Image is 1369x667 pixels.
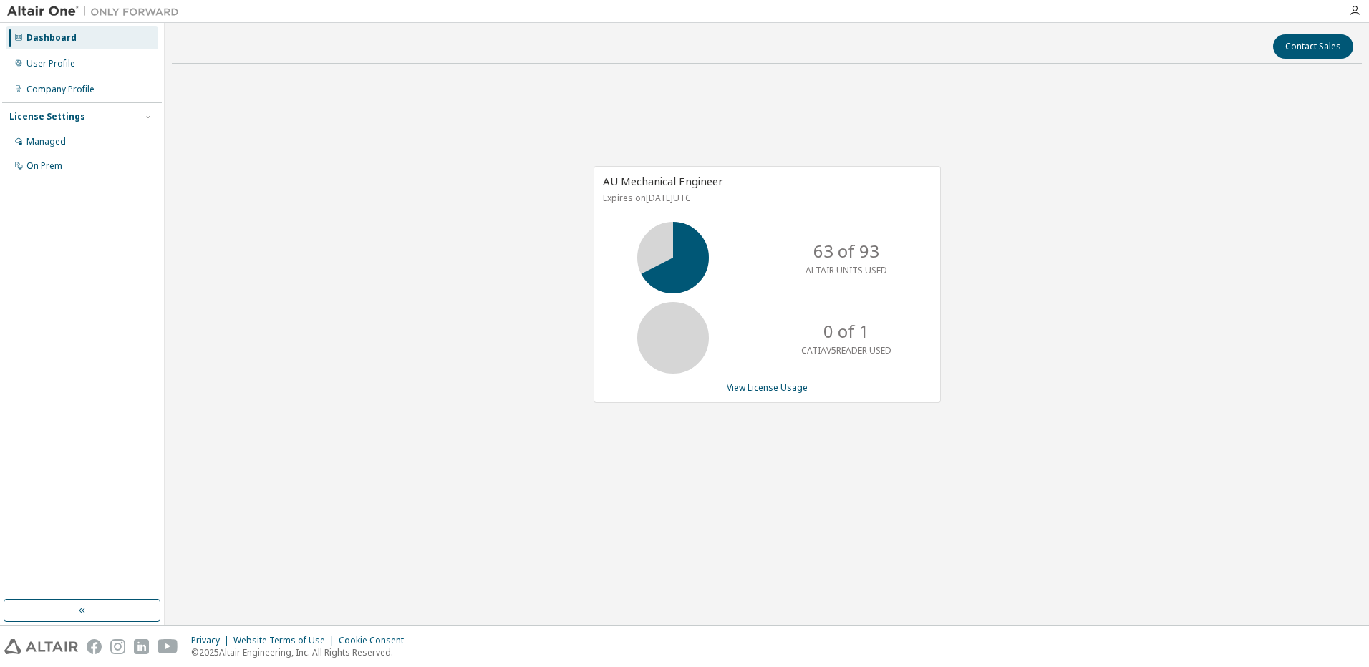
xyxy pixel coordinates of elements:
div: Company Profile [26,84,95,95]
div: Privacy [191,635,233,646]
p: CATIAV5READER USED [801,344,891,356]
button: Contact Sales [1273,34,1353,59]
div: User Profile [26,58,75,69]
p: Expires on [DATE] UTC [603,192,928,204]
img: instagram.svg [110,639,125,654]
div: Cookie Consent [339,635,412,646]
img: youtube.svg [158,639,178,654]
p: 0 of 1 [823,319,869,344]
div: Managed [26,136,66,147]
a: View License Usage [727,381,808,394]
div: Website Terms of Use [233,635,339,646]
img: facebook.svg [87,639,102,654]
img: Altair One [7,4,186,19]
div: On Prem [26,160,62,172]
span: AU Mechanical Engineer [603,174,723,188]
img: linkedin.svg [134,639,149,654]
div: License Settings [9,111,85,122]
img: altair_logo.svg [4,639,78,654]
div: Dashboard [26,32,77,44]
p: 63 of 93 [813,239,879,263]
p: ALTAIR UNITS USED [806,264,887,276]
p: © 2025 Altair Engineering, Inc. All Rights Reserved. [191,646,412,658]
